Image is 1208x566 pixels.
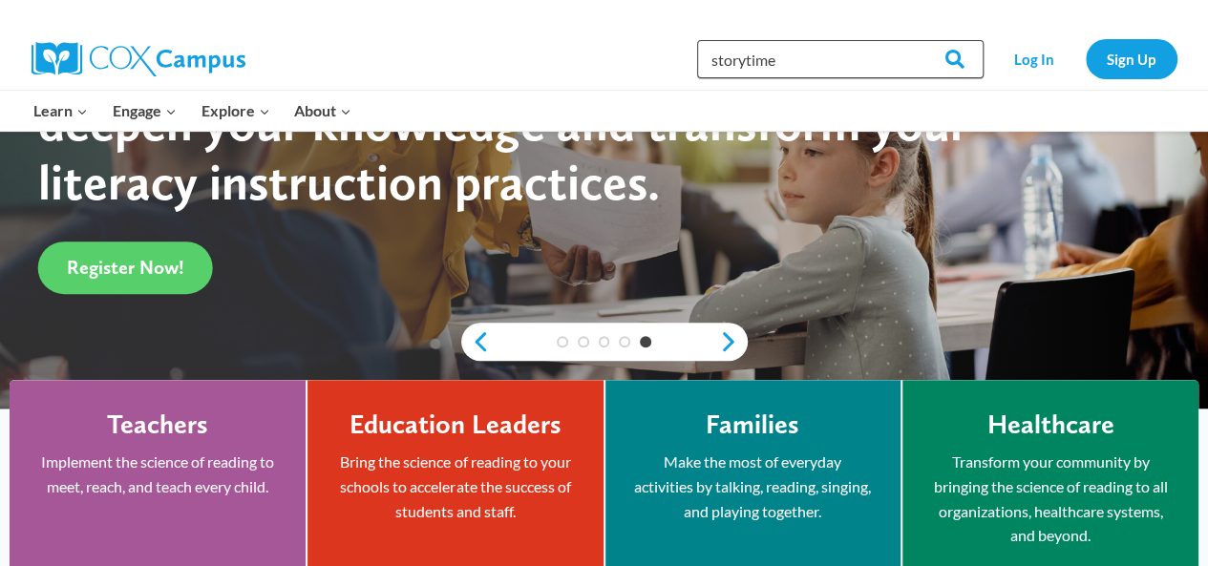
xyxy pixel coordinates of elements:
[67,256,184,279] span: Register Now!
[189,91,283,131] button: Child menu of Explore
[100,91,189,131] button: Child menu of Engage
[461,323,748,361] div: content slider buttons
[993,39,1177,78] nav: Secondary Navigation
[22,91,101,131] button: Child menu of Learn
[38,241,213,294] a: Register Now!
[38,450,277,498] p: Implement the science of reading to meet, reach, and teach every child.
[697,40,984,78] input: Search Cox Campus
[461,330,490,353] a: previous
[640,336,651,347] a: 5
[350,409,562,441] h4: Education Leaders
[557,336,568,347] a: 1
[993,39,1076,78] a: Log In
[336,450,574,523] p: Bring the science of reading to your schools to accelerate the success of students and staff.
[719,330,748,353] a: next
[282,91,364,131] button: Child menu of About
[634,450,872,523] p: Make the most of everyday activities by talking, reading, singing, and playing together.
[578,336,589,347] a: 2
[619,336,630,347] a: 4
[986,409,1113,441] h4: Healthcare
[599,336,610,347] a: 3
[706,409,799,441] h4: Families
[1086,39,1177,78] a: Sign Up
[107,409,208,441] h4: Teachers
[931,450,1170,547] p: Transform your community by bringing the science of reading to all organizations, healthcare syst...
[32,42,245,76] img: Cox Campus
[22,91,364,131] nav: Primary Navigation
